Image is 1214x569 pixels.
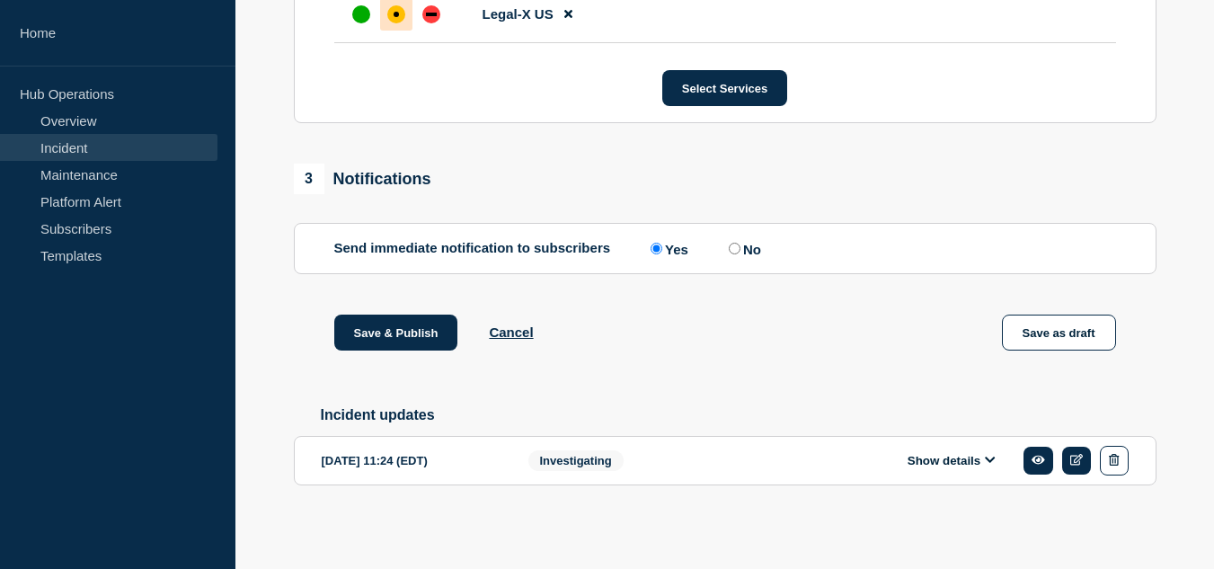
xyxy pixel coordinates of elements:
[651,243,662,254] input: Yes
[294,164,431,194] div: Notifications
[646,240,688,257] label: Yes
[729,243,740,254] input: No
[528,450,624,471] span: Investigating
[662,70,787,106] button: Select Services
[322,446,501,476] div: [DATE] 11:24 (EDT)
[1002,315,1116,351] button: Save as draft
[902,453,1001,468] button: Show details
[724,240,761,257] label: No
[321,407,1156,423] h2: Incident updates
[294,164,324,194] span: 3
[334,240,611,257] p: Send immediate notification to subscribers
[334,240,1116,257] div: Send immediate notification to subscribers
[387,5,405,23] div: affected
[489,325,533,340] button: Cancel
[422,5,440,23] div: down
[483,6,554,22] span: Legal-X US
[352,5,370,23] div: up
[334,315,458,351] button: Save & Publish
